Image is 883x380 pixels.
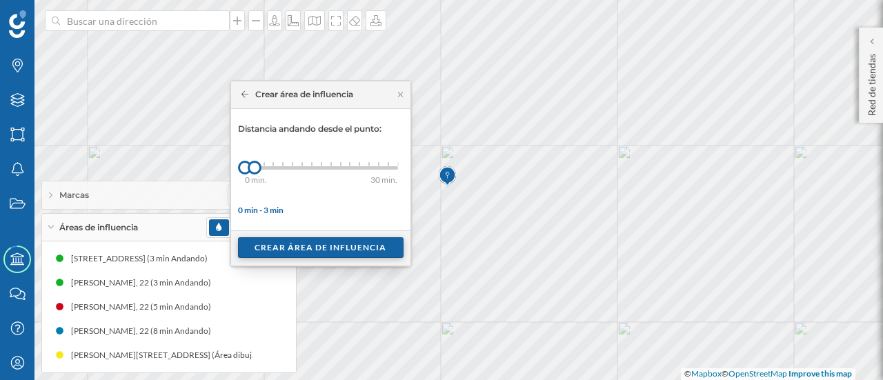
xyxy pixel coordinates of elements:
a: Mapbox [691,368,722,379]
div: [PERSON_NAME], 22 (8 min Andando) [71,324,218,338]
div: © © [681,368,855,380]
div: 0 min. [245,173,279,187]
p: Red de tiendas [865,48,879,116]
img: Marker [439,163,456,190]
p: Distancia andando desde el punto: [238,123,404,135]
span: Soporte [28,10,77,22]
div: [PERSON_NAME], 22 (3 min Andando) [71,276,218,290]
div: Crear área de influencia [241,88,354,101]
span: Marcas [59,189,89,201]
div: [STREET_ADDRESS] (3 min Andando) [71,252,215,266]
a: Improve this map [788,368,852,379]
div: [PERSON_NAME][STREET_ADDRESS] (Área dibujada) [71,348,275,362]
img: Geoblink Logo [9,10,26,38]
div: 0 min - 3 min [238,204,404,217]
a: OpenStreetMap [728,368,787,379]
div: [PERSON_NAME], 22 (5 min Andando) [71,300,218,314]
span: Áreas de influencia [59,221,138,234]
div: 30 min. [370,173,426,187]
